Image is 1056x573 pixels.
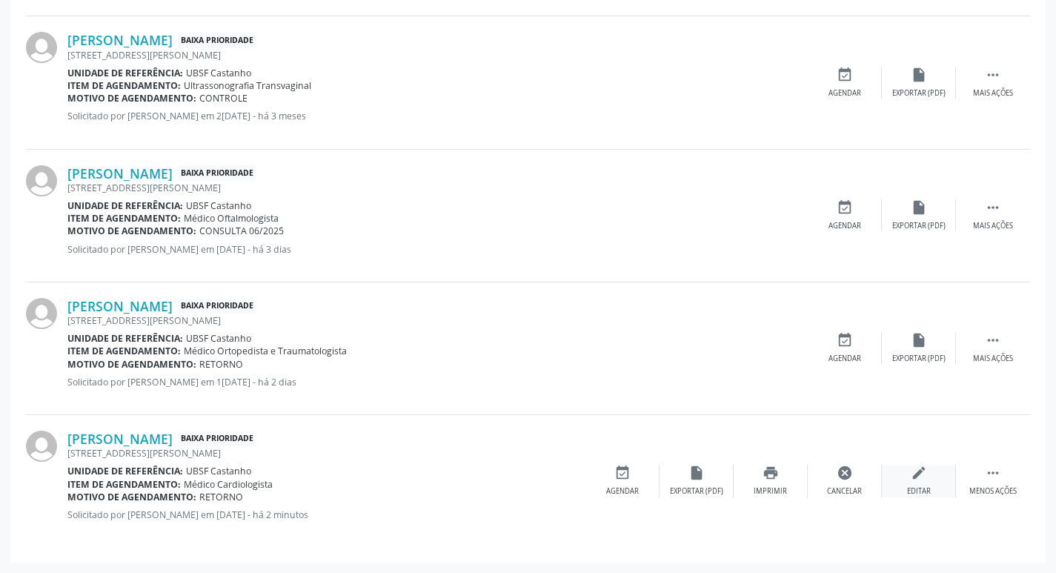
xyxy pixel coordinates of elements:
div: Cancelar [827,486,862,497]
div: Exportar (PDF) [892,221,946,231]
p: Solicitado por [PERSON_NAME] em [DATE] - há 2 minutos [67,509,585,521]
div: Imprimir [754,486,787,497]
div: [STREET_ADDRESS][PERSON_NAME] [67,314,808,327]
div: Exportar (PDF) [670,486,723,497]
p: Solicitado por [PERSON_NAME] em [DATE] - há 3 dias [67,243,808,256]
b: Motivo de agendamento: [67,491,196,503]
span: Baixa Prioridade [178,33,256,48]
i: event_available [837,332,853,348]
span: UBSF Castanho [186,67,251,79]
a: [PERSON_NAME] [67,431,173,447]
span: Ultrassonografia Transvaginal [184,79,311,92]
b: Motivo de agendamento: [67,225,196,237]
div: Exportar (PDF) [892,354,946,364]
div: Agendar [828,354,861,364]
div: [STREET_ADDRESS][PERSON_NAME] [67,49,808,62]
b: Item de agendamento: [67,79,181,92]
span: RETORNO [199,358,243,371]
p: Solicitado por [PERSON_NAME] em 1[DATE] - há 2 dias [67,376,808,388]
span: UBSF Castanho [186,465,251,477]
a: [PERSON_NAME] [67,32,173,48]
b: Item de agendamento: [67,212,181,225]
span: Médico Ortopedista e Traumatologista [184,345,347,357]
span: Baixa Prioridade [178,299,256,314]
span: Baixa Prioridade [178,165,256,181]
i:  [985,199,1001,216]
img: img [26,165,57,196]
i: insert_drive_file [911,199,927,216]
b: Unidade de referência: [67,332,183,345]
div: Mais ações [973,88,1013,99]
i: event_available [837,199,853,216]
b: Item de agendamento: [67,478,181,491]
i: event_available [614,465,631,481]
i: insert_drive_file [911,67,927,83]
i: edit [911,465,927,481]
div: [STREET_ADDRESS][PERSON_NAME] [67,447,585,460]
div: Agendar [606,486,639,497]
b: Unidade de referência: [67,199,183,212]
i:  [985,465,1001,481]
b: Item de agendamento: [67,345,181,357]
span: CONTROLE [199,92,248,105]
p: Solicitado por [PERSON_NAME] em 2[DATE] - há 3 meses [67,110,808,122]
i: cancel [837,465,853,481]
span: Médico Cardiologista [184,478,273,491]
b: Unidade de referência: [67,465,183,477]
span: Médico Oftalmologista [184,212,279,225]
div: Agendar [828,88,861,99]
span: CONSULTA 06/2025 [199,225,284,237]
span: UBSF Castanho [186,332,251,345]
div: [STREET_ADDRESS][PERSON_NAME] [67,182,808,194]
i: insert_drive_file [911,332,927,348]
img: img [26,431,57,462]
a: [PERSON_NAME] [67,298,173,314]
i: event_available [837,67,853,83]
div: Menos ações [969,486,1017,497]
a: [PERSON_NAME] [67,165,173,182]
span: RETORNO [199,491,243,503]
div: Editar [907,486,931,497]
div: Mais ações [973,221,1013,231]
i: print [763,465,779,481]
span: UBSF Castanho [186,199,251,212]
b: Motivo de agendamento: [67,92,196,105]
span: Baixa Prioridade [178,431,256,447]
div: Exportar (PDF) [892,88,946,99]
img: img [26,32,57,63]
i: insert_drive_file [688,465,705,481]
b: Motivo de agendamento: [67,358,196,371]
i:  [985,67,1001,83]
div: Agendar [828,221,861,231]
div: Mais ações [973,354,1013,364]
img: img [26,298,57,329]
b: Unidade de referência: [67,67,183,79]
i:  [985,332,1001,348]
